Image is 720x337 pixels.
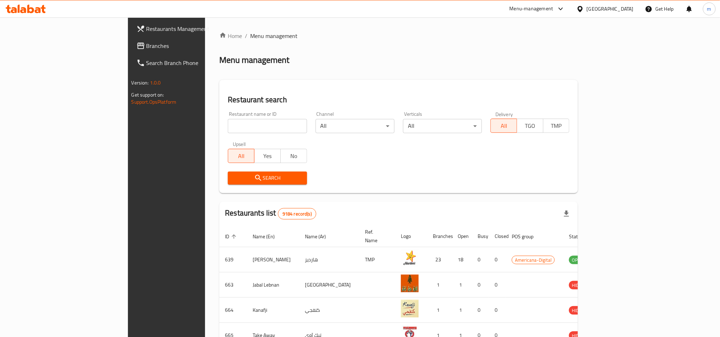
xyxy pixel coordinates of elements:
[512,256,554,264] span: Americana-Digital
[299,298,359,323] td: كنفجي
[427,272,452,298] td: 1
[558,205,575,222] div: Export file
[452,247,472,272] td: 18
[427,247,452,272] td: 23
[146,59,242,67] span: Search Branch Phone
[543,119,570,133] button: TMP
[250,32,297,40] span: Menu management
[489,298,506,323] td: 0
[131,90,164,99] span: Get support on:
[517,119,543,133] button: TGO
[569,281,590,289] span: HIDDEN
[489,225,506,247] th: Closed
[225,232,238,241] span: ID
[569,306,590,315] div: HIDDEN
[512,232,543,241] span: POS group
[316,119,394,133] div: All
[395,225,427,247] th: Logo
[472,298,489,323] td: 0
[489,272,506,298] td: 0
[257,151,278,161] span: Yes
[472,272,489,298] td: 0
[520,121,541,131] span: TGO
[247,298,299,323] td: Kanafji
[131,54,248,71] a: Search Branch Phone
[247,272,299,298] td: Jabal Lebnan
[228,149,254,163] button: All
[494,121,514,131] span: All
[131,78,149,87] span: Version:
[278,208,316,219] div: Total records count
[228,119,307,133] input: Search for restaurant name or ID..
[228,172,307,185] button: Search
[569,306,590,315] span: HIDDEN
[401,300,419,317] img: Kanafji
[401,249,419,267] img: Hardee's
[452,225,472,247] th: Open
[365,228,387,245] span: Ref. Name
[299,272,359,298] td: [GEOGRAPHIC_DATA]
[707,5,711,13] span: m
[228,94,569,105] h2: Restaurant search
[510,5,553,13] div: Menu-management
[284,151,304,161] span: No
[280,149,307,163] button: No
[131,97,177,107] a: Support.OpsPlatform
[278,211,316,217] span: 9184 record(s)
[472,225,489,247] th: Busy
[233,142,246,147] label: Upsell
[225,208,316,219] h2: Restaurants list
[146,25,242,33] span: Restaurants Management
[452,272,472,298] td: 1
[299,247,359,272] td: هارديز
[569,256,586,264] span: OPEN
[546,121,567,131] span: TMP
[569,232,592,241] span: Status
[359,247,395,272] td: TMP
[489,247,506,272] td: 0
[233,174,301,183] span: Search
[427,298,452,323] td: 1
[219,32,578,40] nav: breadcrumb
[495,112,513,116] label: Delivery
[401,275,419,292] img: Jabal Lebnan
[150,78,161,87] span: 1.0.0
[472,247,489,272] td: 0
[452,298,472,323] td: 1
[131,37,248,54] a: Branches
[131,20,248,37] a: Restaurants Management
[490,119,517,133] button: All
[587,5,634,13] div: [GEOGRAPHIC_DATA]
[427,225,452,247] th: Branches
[247,247,299,272] td: [PERSON_NAME]
[146,42,242,50] span: Branches
[231,151,252,161] span: All
[253,232,284,241] span: Name (En)
[403,119,482,133] div: All
[305,232,335,241] span: Name (Ar)
[219,54,289,66] h2: Menu management
[254,149,281,163] button: Yes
